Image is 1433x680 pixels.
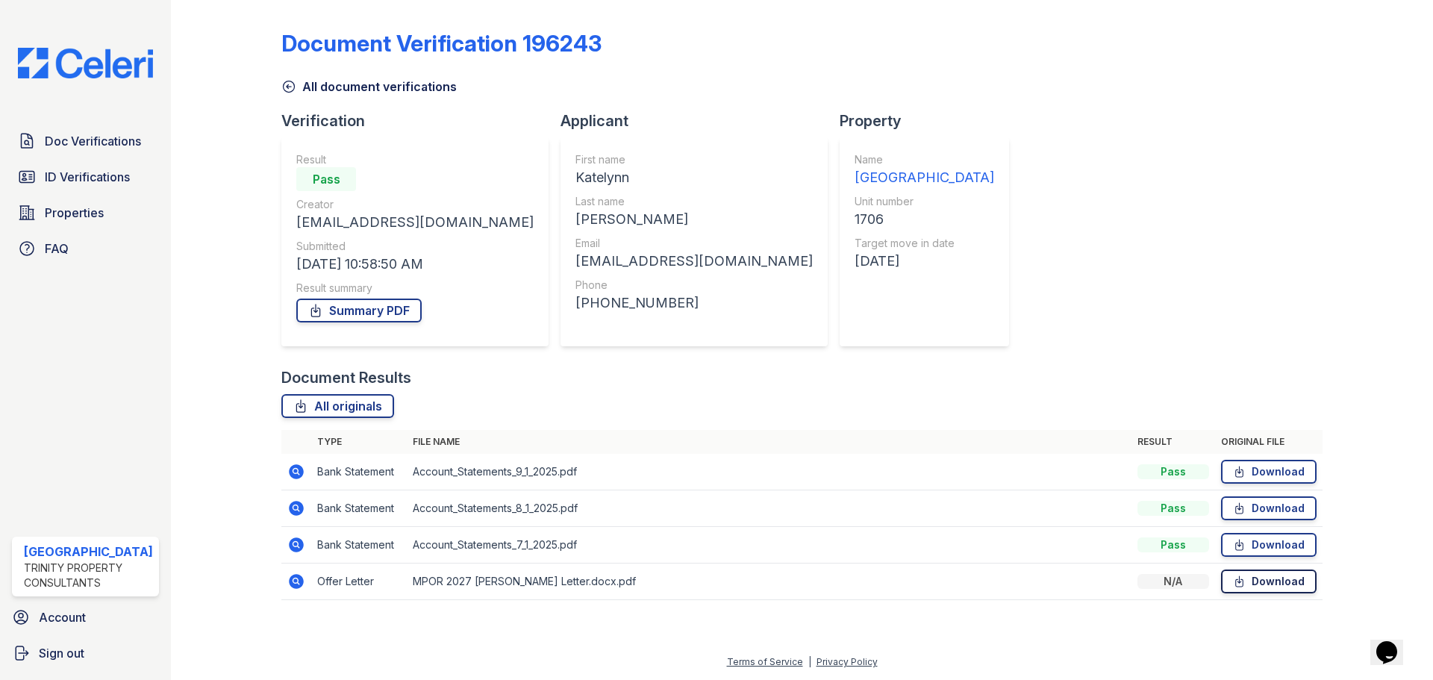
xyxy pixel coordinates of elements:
div: Pass [1137,501,1209,516]
a: Properties [12,198,159,228]
a: Download [1221,496,1317,520]
div: Pass [1137,464,1209,479]
td: MPOR 2027 [PERSON_NAME] Letter.docx.pdf [407,564,1131,600]
td: Bank Statement [311,527,407,564]
div: Name [855,152,994,167]
a: FAQ [12,234,159,263]
div: N/A [1137,574,1209,589]
td: Offer Letter [311,564,407,600]
a: Summary PDF [296,299,422,322]
span: Doc Verifications [45,132,141,150]
a: Sign out [6,638,165,668]
div: Applicant [561,110,840,131]
div: [EMAIL_ADDRESS][DOMAIN_NAME] [575,251,813,272]
div: Unit number [855,194,994,209]
div: Katelynn [575,167,813,188]
a: Terms of Service [727,656,803,667]
div: Creator [296,197,534,212]
div: First name [575,152,813,167]
th: File name [407,430,1131,454]
div: [DATE] [855,251,994,272]
th: Original file [1215,430,1323,454]
a: All originals [281,394,394,418]
a: Download [1221,533,1317,557]
span: Properties [45,204,104,222]
div: [GEOGRAPHIC_DATA] [24,543,153,561]
div: Verification [281,110,561,131]
div: [PHONE_NUMBER] [575,293,813,314]
a: Download [1221,460,1317,484]
div: [DATE] 10:58:50 AM [296,254,534,275]
a: Doc Verifications [12,126,159,156]
th: Result [1131,430,1215,454]
td: Account_Statements_8_1_2025.pdf [407,490,1131,527]
div: Submitted [296,239,534,254]
a: All document verifications [281,78,457,96]
iframe: chat widget [1370,620,1418,665]
div: Result summary [296,281,534,296]
td: Bank Statement [311,454,407,490]
span: ID Verifications [45,168,130,186]
a: Name [GEOGRAPHIC_DATA] [855,152,994,188]
div: Document Results [281,367,411,388]
div: 1706 [855,209,994,230]
div: Trinity Property Consultants [24,561,153,590]
a: Account [6,602,165,632]
img: CE_Logo_Blue-a8612792a0a2168367f1c8372b55b34899dd931a85d93a1a3d3e32e68fde9ad4.png [6,48,165,78]
div: | [808,656,811,667]
div: Pass [296,167,356,191]
span: FAQ [45,240,69,258]
td: Bank Statement [311,490,407,527]
td: Account_Statements_9_1_2025.pdf [407,454,1131,490]
td: Account_Statements_7_1_2025.pdf [407,527,1131,564]
a: Privacy Policy [817,656,878,667]
div: [EMAIL_ADDRESS][DOMAIN_NAME] [296,212,534,233]
span: Account [39,608,86,626]
div: Document Verification 196243 [281,30,602,57]
div: Target move in date [855,236,994,251]
div: [GEOGRAPHIC_DATA] [855,167,994,188]
div: Email [575,236,813,251]
div: Property [840,110,1021,131]
div: Phone [575,278,813,293]
a: Download [1221,570,1317,593]
a: ID Verifications [12,162,159,192]
div: Last name [575,194,813,209]
div: [PERSON_NAME] [575,209,813,230]
div: Pass [1137,537,1209,552]
th: Type [311,430,407,454]
div: Result [296,152,534,167]
span: Sign out [39,644,84,662]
